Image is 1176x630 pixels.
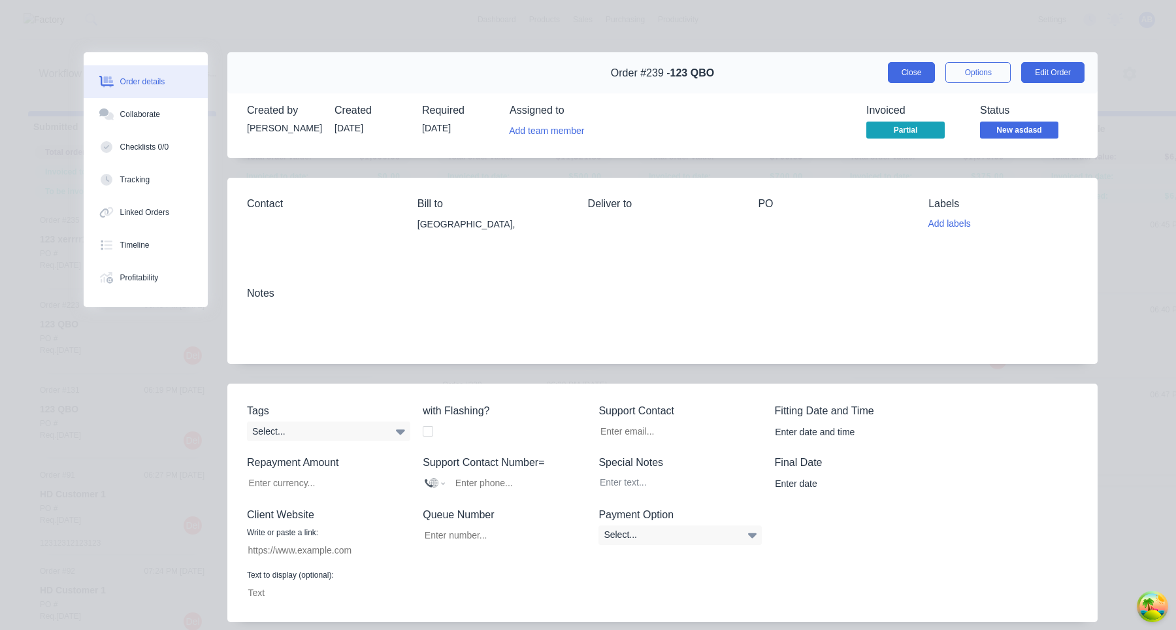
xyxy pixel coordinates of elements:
label: with Flashing? [423,403,586,419]
span: Partial [866,122,945,138]
label: Fitting Date and Time [775,403,938,419]
label: Final Date [775,455,938,471]
div: Select... [247,422,410,441]
label: Support Contact Number= [423,455,586,471]
div: Status [980,104,1078,116]
div: Timeline [120,239,150,251]
label: Repayment Amount [247,455,410,471]
label: Text to display (optional): [247,569,334,581]
div: [GEOGRAPHIC_DATA], [417,215,567,233]
button: Close [888,62,936,83]
div: Required [422,104,494,116]
div: Notes [247,287,1078,299]
button: Collaborate [84,98,208,131]
div: Labels [928,197,1078,210]
button: Linked Orders [84,196,208,229]
input: Enter number... [414,525,586,545]
button: Add team member [510,122,591,139]
div: Contact [247,197,397,210]
div: Linked Orders [120,207,169,218]
button: Checklists 0/0 [84,131,208,163]
input: Enter date [766,474,928,493]
button: Add team member [502,122,591,139]
label: Special Notes [598,455,762,471]
label: Queue Number [423,507,586,523]
label: Payment Option [598,507,762,523]
button: Options [945,62,1011,83]
button: Edit Order [1021,62,1085,83]
div: [GEOGRAPHIC_DATA], [417,215,567,257]
label: Support Contact [598,403,762,419]
button: Timeline [84,229,208,261]
div: Checklists 0/0 [120,141,169,153]
span: [DATE] [422,123,451,133]
input: https://www.example.com [240,540,396,560]
div: Collaborate [120,108,160,120]
label: Write or paste a link: [247,527,318,539]
button: New asdasd [980,122,1058,142]
input: Enter phone... [454,476,575,491]
div: Created [335,104,406,116]
span: Order #239 - [611,67,670,79]
div: Invoiced [866,104,964,116]
div: Assigned to [510,104,640,116]
div: PO [758,197,907,210]
span: 123 QBO [670,67,715,79]
input: Enter date and time [766,422,928,442]
button: Open Tanstack query devtools [1139,593,1166,620]
div: Order details [120,76,165,88]
button: Add labels [921,215,977,233]
span: [DATE] [335,123,363,133]
div: Tracking [120,174,150,186]
input: Enter currency... [238,473,410,493]
div: [PERSON_NAME] [247,122,319,135]
input: Enter email... [589,422,762,441]
span: New asdasd [980,122,1058,138]
div: Bill to [417,197,567,210]
div: Profitability [120,272,159,284]
div: Deliver to [588,197,738,210]
button: Order details [84,65,208,98]
label: Tags [247,403,410,419]
div: Created by [247,104,319,116]
input: Text [240,583,396,603]
button: Profitability [84,261,208,294]
div: Select... [598,525,762,545]
button: Tracking [84,163,208,196]
label: Client Website [247,507,410,523]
